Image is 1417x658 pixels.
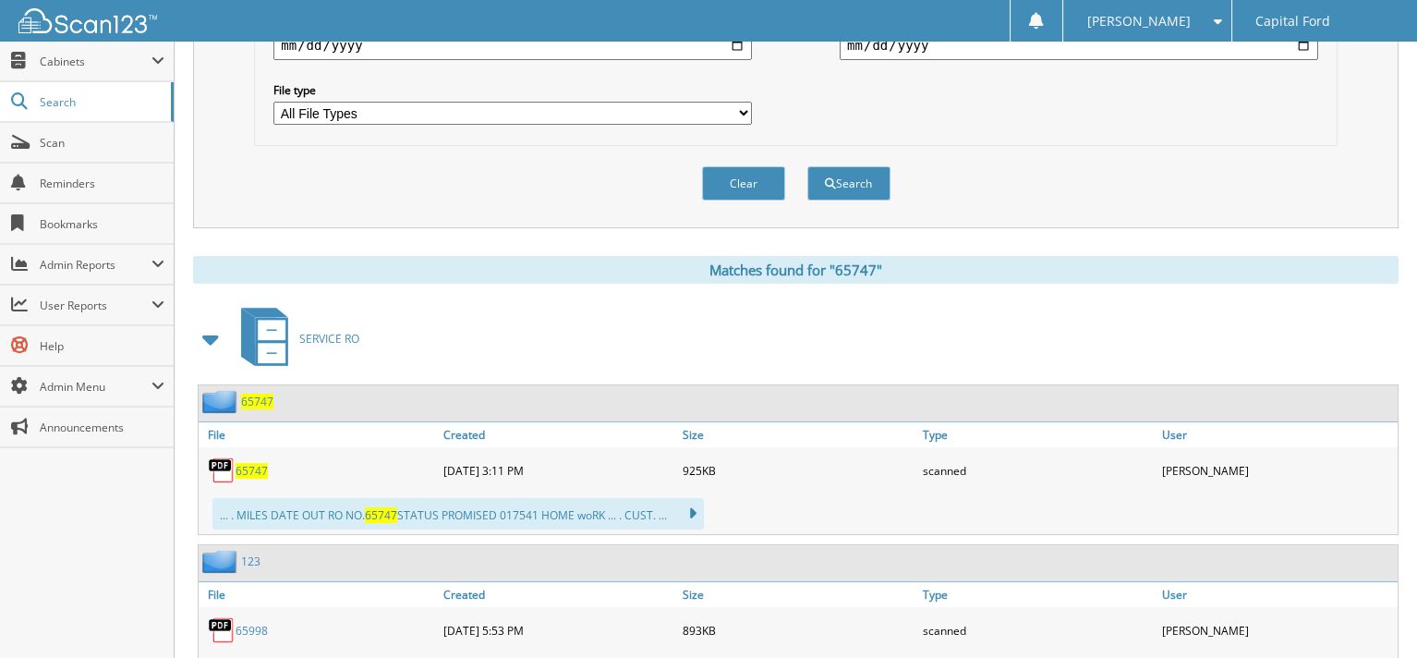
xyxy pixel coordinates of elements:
span: Reminders [40,176,164,191]
div: 893KB [678,612,918,649]
a: Created [439,422,679,447]
label: File type [273,82,752,98]
span: Admin Reports [40,257,151,273]
span: [PERSON_NAME] [1087,16,1191,27]
button: Search [807,166,890,201]
div: [DATE] 5:53 PM [439,612,679,649]
iframe: Chat Widget [1325,569,1417,658]
img: PDF.png [208,457,236,484]
a: Created [439,582,679,607]
img: folder2.png [202,390,241,413]
img: folder2.png [202,550,241,573]
span: User Reports [40,298,151,313]
a: File [199,422,439,447]
a: 123 [241,554,260,569]
a: Size [678,582,918,607]
span: Bookmarks [40,216,164,232]
div: scanned [918,612,1158,649]
div: 925KB [678,452,918,489]
span: Cabinets [40,54,151,69]
a: Type [918,582,1158,607]
button: Clear [702,166,785,201]
span: Capital Ford [1255,16,1330,27]
span: Scan [40,135,164,151]
div: [DATE] 3:11 PM [439,452,679,489]
span: Announcements [40,420,164,435]
input: start [273,30,752,60]
a: Size [678,422,918,447]
div: scanned [918,452,1158,489]
span: SERVICE RO [299,331,359,347]
img: PDF.png [208,616,236,644]
a: Type [918,422,1158,447]
img: scan123-logo-white.svg [18,8,157,33]
div: Matches found for "65747" [193,256,1399,284]
span: Search [40,94,162,110]
input: end [840,30,1318,60]
a: 65747 [236,463,268,479]
div: [PERSON_NAME] [1157,612,1398,649]
a: File [199,582,439,607]
a: User [1157,582,1398,607]
a: 65998 [236,623,268,639]
div: [PERSON_NAME] [1157,452,1398,489]
span: 65747 [365,507,397,523]
a: User [1157,422,1398,447]
div: ... . MILES DATE OUT RO NO. STATUS PROMISED 017541 HOME woRK ... . CUST. ... [212,498,704,530]
a: 65747 [241,394,273,409]
span: Admin Menu [40,379,151,395]
a: SERVICE RO [230,302,359,375]
span: Help [40,338,164,354]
